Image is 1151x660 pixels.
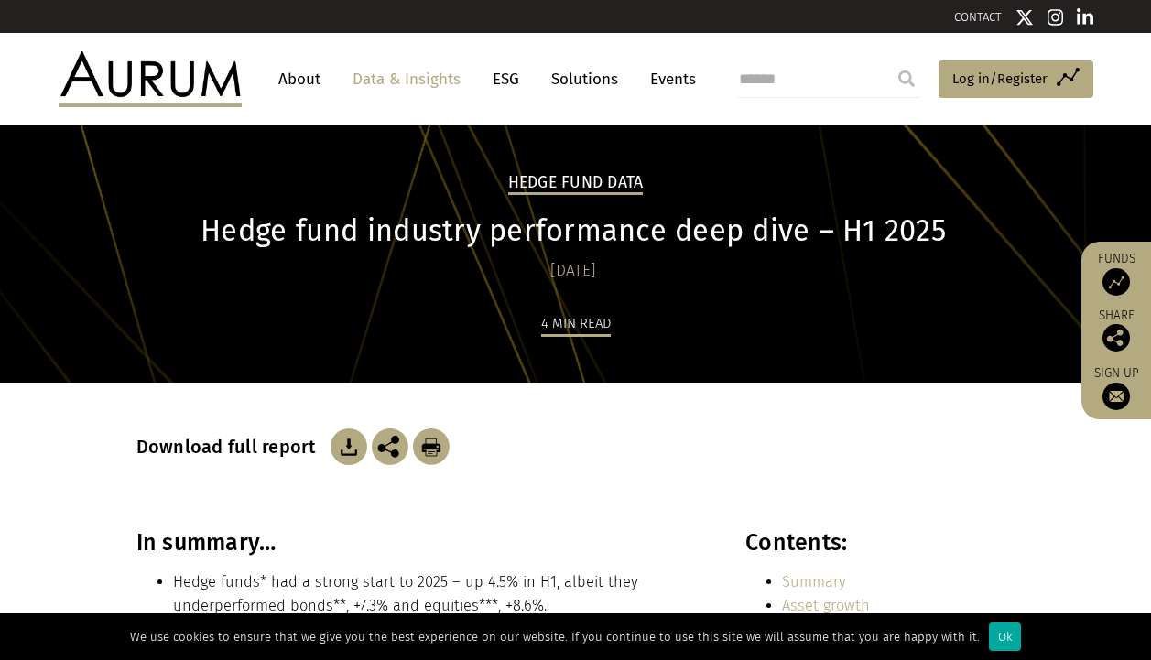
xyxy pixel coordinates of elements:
[413,428,450,465] img: Download Article
[541,312,611,337] div: 4 min read
[1102,268,1130,296] img: Access Funds
[483,62,528,96] a: ESG
[372,428,408,465] img: Share this post
[989,622,1021,651] div: Ok
[939,60,1093,99] a: Log in/Register
[745,529,1010,557] h3: Contents:
[343,62,470,96] a: Data & Insights
[136,258,1011,284] div: [DATE]
[782,573,846,590] a: Summary
[508,173,644,195] h2: Hedge Fund Data
[542,62,627,96] a: Solutions
[1048,8,1064,27] img: Instagram icon
[136,213,1011,249] h1: Hedge fund industry performance deep dive – H1 2025
[1091,251,1142,296] a: Funds
[1091,365,1142,410] a: Sign up
[331,428,367,465] img: Download Article
[954,10,1002,24] a: CONTACT
[782,597,870,614] a: Asset growth
[1015,8,1034,27] img: Twitter icon
[1077,8,1093,27] img: Linkedin icon
[1102,324,1130,352] img: Share this post
[136,529,706,557] h3: In summary…
[136,436,326,458] h3: Download full report
[1102,383,1130,410] img: Sign up to our newsletter
[59,51,242,106] img: Aurum
[641,62,696,96] a: Events
[173,570,706,619] li: Hedge funds* had a strong start to 2025 – up 4.5% in H1, albeit they underperformed bonds**, +7.3...
[888,60,925,97] input: Submit
[1091,309,1142,352] div: Share
[269,62,330,96] a: About
[952,68,1048,90] span: Log in/Register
